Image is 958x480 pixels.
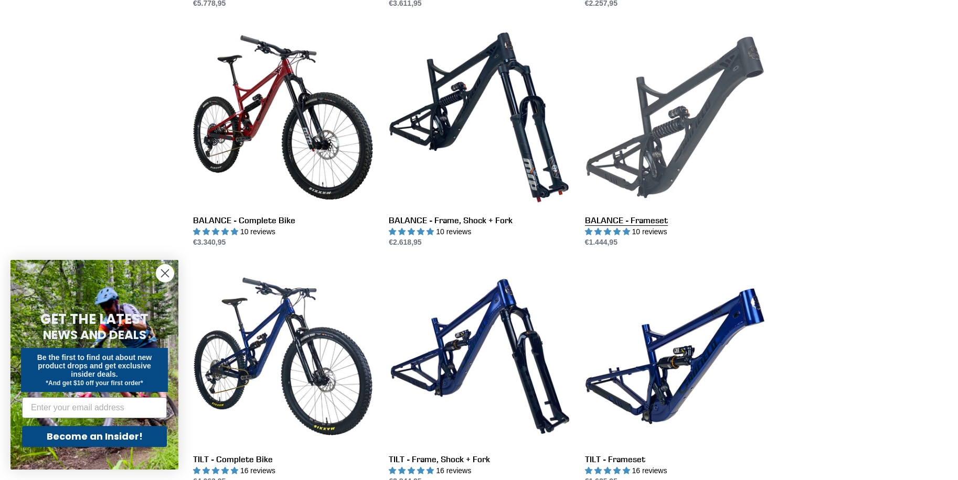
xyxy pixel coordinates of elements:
span: NEWS AND DEALS [43,326,146,343]
span: *And get $10 off your first order* [46,379,143,387]
span: Be the first to find out about new product drops and get exclusive insider deals. [37,353,152,378]
input: Enter your email address [22,397,167,418]
button: Close dialog [156,264,174,282]
span: GET THE LATEST [40,310,148,329]
button: Become an Insider! [22,426,167,447]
